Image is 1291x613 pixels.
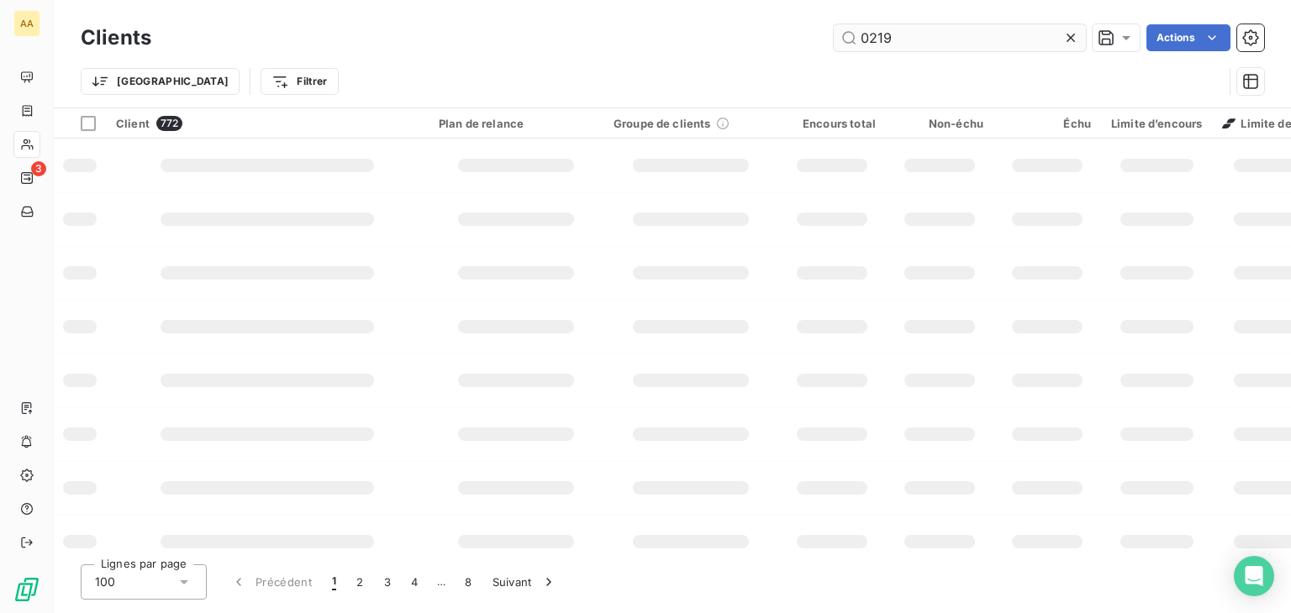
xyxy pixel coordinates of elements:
[455,564,482,600] button: 8
[332,574,336,590] span: 1
[482,564,567,600] button: Suivant
[834,24,1086,51] input: Rechercher
[81,23,151,53] h3: Clients
[116,117,150,130] span: Client
[1111,117,1202,130] div: Limite d’encours
[439,117,593,130] div: Plan de relance
[788,117,876,130] div: Encours total
[13,576,40,603] img: Logo LeanPay
[31,161,46,176] span: 3
[322,564,346,600] button: 1
[374,564,401,600] button: 3
[81,68,240,95] button: [GEOGRAPHIC_DATA]
[896,117,983,130] div: Non-échu
[95,574,115,590] span: 100
[1234,556,1274,596] div: Open Intercom Messenger
[614,117,711,130] span: Groupe de clients
[401,564,428,600] button: 4
[1004,117,1091,130] div: Échu
[13,165,40,191] a: 3
[1146,24,1230,51] button: Actions
[261,68,338,95] button: Filtrer
[13,10,40,37] div: AA
[220,564,322,600] button: Précédent
[428,568,455,595] span: …
[156,116,182,131] span: 772
[346,564,373,600] button: 2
